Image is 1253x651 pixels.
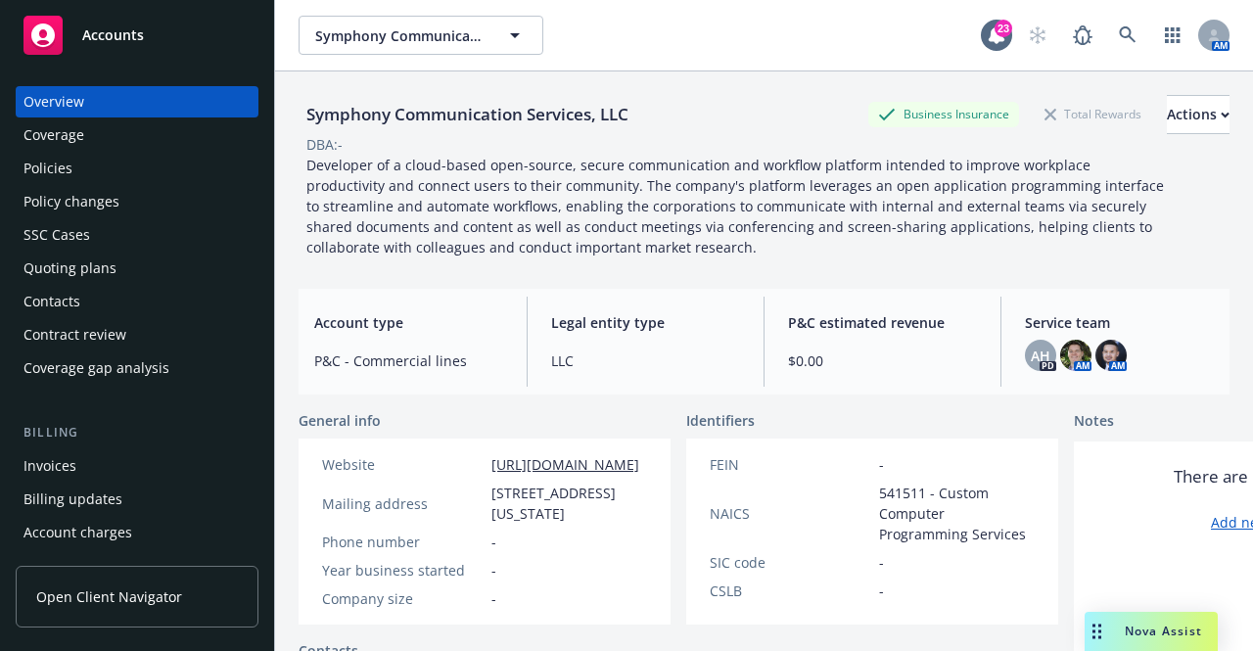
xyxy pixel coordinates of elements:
span: General info [299,410,381,431]
a: Overview [16,86,258,117]
div: Website [322,454,484,475]
a: Search [1108,16,1147,55]
div: CSLB [710,581,871,601]
span: Account type [314,312,503,333]
span: Symphony Communication Services, LLC [315,25,485,46]
div: Business Insurance [868,102,1019,126]
a: Accounts [16,8,258,63]
div: Actions [1167,96,1230,133]
span: - [879,454,884,475]
span: Open Client Navigator [36,586,182,607]
div: Policies [23,153,72,184]
span: Accounts [82,27,144,43]
span: Nova Assist [1125,623,1202,639]
div: Invoices [23,450,76,482]
a: SSC Cases [16,219,258,251]
div: SIC code [710,552,871,573]
a: Invoices [16,450,258,482]
div: Billing [16,423,258,442]
a: Coverage gap analysis [16,352,258,384]
div: Drag to move [1085,612,1109,651]
span: - [879,552,884,573]
span: Developer of a cloud-based open-source, secure communication and workflow platform intended to im... [306,156,1168,256]
div: Coverage gap analysis [23,352,169,384]
a: Billing updates [16,484,258,515]
span: - [491,532,496,552]
a: Report a Bug [1063,16,1102,55]
div: Coverage [23,119,84,151]
span: Notes [1074,410,1114,434]
img: photo [1060,340,1091,371]
span: $0.00 [788,350,977,371]
div: Overview [23,86,84,117]
span: P&C - Commercial lines [314,350,503,371]
span: Identifiers [686,410,755,431]
span: AH [1031,346,1050,366]
div: 23 [995,20,1012,37]
button: Symphony Communication Services, LLC [299,16,543,55]
a: Quoting plans [16,253,258,284]
a: Policy changes [16,186,258,217]
span: - [491,588,496,609]
div: Contract review [23,319,126,350]
span: [STREET_ADDRESS][US_STATE] [491,483,647,524]
div: NAICS [710,503,871,524]
span: LLC [551,350,740,371]
div: Policy changes [23,186,119,217]
span: Service team [1025,312,1214,333]
span: - [879,581,884,601]
div: Phone number [322,532,484,552]
div: DBA: - [306,134,343,155]
a: Policies [16,153,258,184]
img: photo [1095,340,1127,371]
a: Switch app [1153,16,1192,55]
span: - [491,560,496,581]
a: Contacts [16,286,258,317]
div: Contacts [23,286,80,317]
div: Year business started [322,560,484,581]
div: Billing updates [23,484,122,515]
span: P&C estimated revenue [788,312,977,333]
a: Start snowing [1018,16,1057,55]
a: Coverage [16,119,258,151]
div: Company size [322,588,484,609]
a: Account charges [16,517,258,548]
span: 541511 - Custom Computer Programming Services [879,483,1035,544]
span: Legal entity type [551,312,740,333]
div: SSC Cases [23,219,90,251]
div: Total Rewards [1035,102,1151,126]
button: Nova Assist [1085,612,1218,651]
div: Account charges [23,517,132,548]
div: Quoting plans [23,253,116,284]
button: Actions [1167,95,1230,134]
div: FEIN [710,454,871,475]
div: Mailing address [322,493,484,514]
div: Symphony Communication Services, LLC [299,102,636,127]
a: [URL][DOMAIN_NAME] [491,455,639,474]
a: Contract review [16,319,258,350]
